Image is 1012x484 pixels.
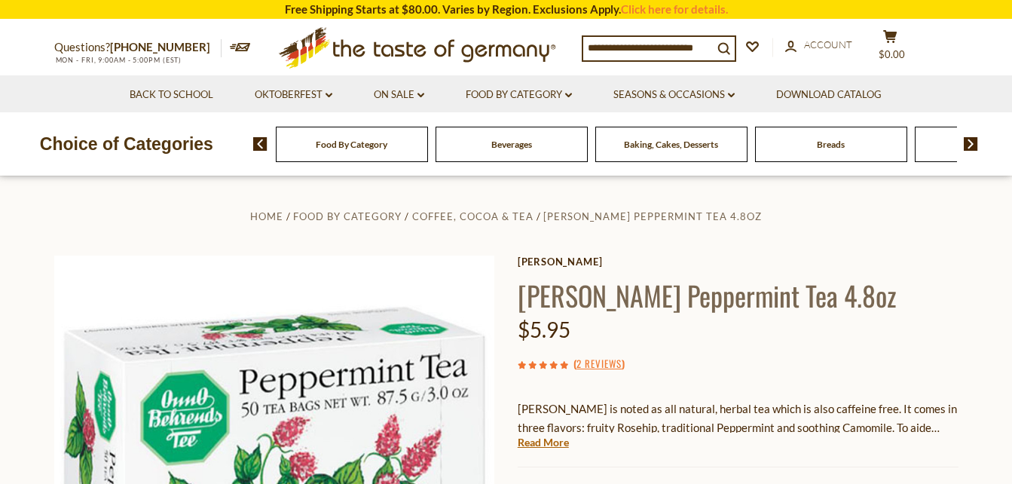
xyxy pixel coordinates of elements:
[785,37,852,54] a: Account
[576,356,622,372] a: 2 Reviews
[543,210,762,222] a: [PERSON_NAME] Peppermint Tea 4.8oz
[518,278,958,312] h1: [PERSON_NAME] Peppermint Tea 4.8oz
[621,2,728,16] a: Click here for details.
[316,139,387,150] a: Food By Category
[804,38,852,51] span: Account
[255,87,332,103] a: Oktoberfest
[253,137,268,151] img: previous arrow
[374,87,424,103] a: On Sale
[518,435,569,450] a: Read More
[54,38,222,57] p: Questions?
[518,400,958,437] p: [PERSON_NAME] is noted as all natural, herbal tea which is also caffeine free. It comes in three ...
[624,139,718,150] a: Baking, Cakes, Desserts
[54,56,182,64] span: MON - FRI, 9:00AM - 5:00PM (EST)
[518,256,958,268] a: [PERSON_NAME]
[412,210,534,222] a: Coffee, Cocoa & Tea
[293,210,402,222] a: Food By Category
[879,48,905,60] span: $0.00
[776,87,882,103] a: Download Catalog
[250,210,283,222] a: Home
[573,356,625,371] span: ( )
[613,87,735,103] a: Seasons & Occasions
[964,137,978,151] img: next arrow
[868,29,913,67] button: $0.00
[466,87,572,103] a: Food By Category
[518,317,570,342] span: $5.95
[110,40,210,54] a: [PHONE_NUMBER]
[491,139,532,150] a: Beverages
[817,139,845,150] a: Breads
[130,87,213,103] a: Back to School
